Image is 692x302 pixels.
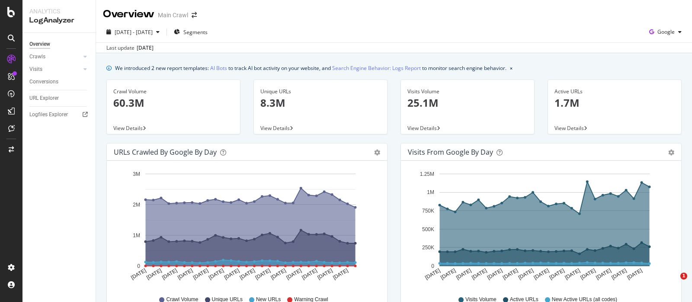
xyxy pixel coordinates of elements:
[113,95,234,110] p: 60.3M
[502,267,519,281] text: [DATE]
[420,171,434,177] text: 1.25M
[113,88,234,95] div: Crawl Volume
[285,267,303,281] text: [DATE]
[486,267,503,281] text: [DATE]
[29,7,89,16] div: Analytics
[564,267,581,281] text: [DATE]
[260,95,381,110] p: 8.3M
[208,267,225,281] text: [DATE]
[29,94,90,103] a: URL Explorer
[680,273,687,280] span: 1
[114,148,217,156] div: URLs Crawled by Google by day
[407,95,528,110] p: 25.1M
[239,267,256,281] text: [DATE]
[595,267,612,281] text: [DATE]
[115,64,506,73] div: We introduced 2 new report templates: to track AI bot activity on your website, and to monitor se...
[133,202,140,208] text: 2M
[29,52,45,61] div: Crawls
[115,29,153,36] span: [DATE] - [DATE]
[422,208,434,214] text: 750K
[106,64,682,73] div: info banner
[113,124,143,132] span: View Details
[517,267,535,281] text: [DATE]
[422,226,434,232] text: 500K
[29,94,59,103] div: URL Explorer
[554,95,675,110] p: 1.7M
[29,65,81,74] a: Visits
[133,171,140,177] text: 3M
[316,267,333,281] text: [DATE]
[548,267,566,281] text: [DATE]
[431,263,434,269] text: 0
[332,64,421,73] a: Search Engine Behavior: Logs Report
[158,11,188,19] div: Main Crawl
[170,25,211,39] button: Segments
[29,16,89,25] div: LogAnalyzer
[183,29,208,36] span: Segments
[137,44,154,52] div: [DATE]
[161,267,178,281] text: [DATE]
[29,110,68,119] div: Logfiles Explorer
[533,267,550,281] text: [DATE]
[29,65,42,74] div: Visits
[610,267,628,281] text: [DATE]
[657,28,675,35] span: Google
[408,148,493,156] div: Visits from Google by day
[408,168,670,288] svg: A chart.
[176,267,194,281] text: [DATE]
[29,110,90,119] a: Logfiles Explorer
[554,88,675,95] div: Active URLs
[106,44,154,52] div: Last update
[254,267,272,281] text: [DATE]
[508,62,515,74] button: close banner
[29,77,58,86] div: Conversions
[137,263,140,269] text: 0
[554,124,584,132] span: View Details
[192,12,197,18] div: arrow-right-arrow-left
[270,267,287,281] text: [DATE]
[192,267,209,281] text: [DATE]
[646,25,685,39] button: Google
[130,267,147,281] text: [DATE]
[133,232,140,238] text: 1M
[103,7,154,22] div: Overview
[439,267,457,281] text: [DATE]
[114,168,376,288] svg: A chart.
[145,267,163,281] text: [DATE]
[103,25,163,39] button: [DATE] - [DATE]
[471,267,488,281] text: [DATE]
[424,267,441,281] text: [DATE]
[580,267,597,281] text: [DATE]
[668,149,674,156] div: gear
[455,267,472,281] text: [DATE]
[29,40,90,49] a: Overview
[260,124,290,132] span: View Details
[374,149,380,156] div: gear
[422,245,434,251] text: 250K
[626,267,643,281] text: [DATE]
[29,77,90,86] a: Conversions
[223,267,240,281] text: [DATE]
[407,124,437,132] span: View Details
[210,64,227,73] a: AI Bots
[29,40,50,49] div: Overview
[332,267,349,281] text: [DATE]
[407,88,528,95] div: Visits Volume
[301,267,318,281] text: [DATE]
[663,273,683,293] iframe: Intercom live chat
[260,88,381,95] div: Unique URLs
[29,52,81,61] a: Crawls
[427,190,434,196] text: 1M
